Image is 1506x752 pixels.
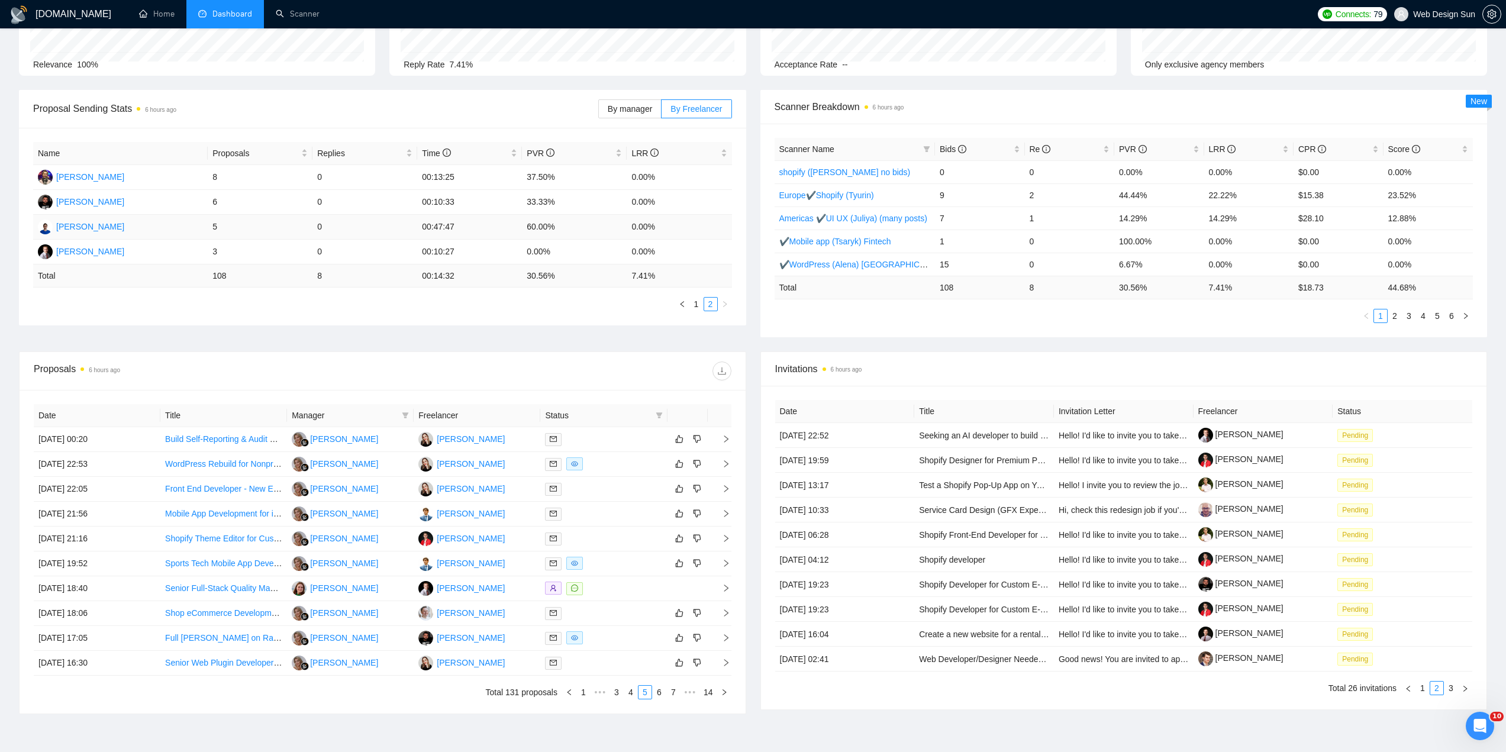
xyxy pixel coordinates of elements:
span: PVR [1119,144,1147,154]
a: AL[PERSON_NAME] [418,434,505,443]
img: gigradar-bm.png [301,662,309,670]
a: 5 [638,686,652,699]
img: upwork-logo.png [1323,9,1332,19]
img: AS [38,220,53,234]
a: 2 [1388,309,1401,322]
span: Pending [1337,578,1373,591]
span: Pending [1337,553,1373,566]
button: like [672,432,686,446]
span: right [721,689,728,696]
a: [PERSON_NAME] [1198,554,1284,563]
a: AT[PERSON_NAME] [418,533,505,543]
a: Pending [1337,654,1378,663]
span: like [675,658,683,667]
a: Web Developer/Designer Needed for Fishing Marketplace Website/App [919,654,1181,664]
li: 1 [1415,681,1430,695]
li: 1 [1373,309,1388,323]
div: [PERSON_NAME] [56,220,124,233]
span: left [1363,312,1370,319]
img: gigradar-bm.png [301,488,309,496]
div: [PERSON_NAME] [437,457,505,470]
img: gigradar-bm.png [301,563,309,571]
span: Pending [1337,528,1373,541]
span: filter [921,140,933,158]
span: Pending [1337,429,1373,442]
a: ✔Mobile app (Tsaryk) Fintech [779,237,891,246]
a: Europe✔Shopify (Tyurin) [779,191,874,200]
a: Pending [1337,480,1378,489]
div: [PERSON_NAME] [310,557,378,570]
span: right [721,301,728,308]
a: Pending [1337,554,1378,564]
img: YY [38,244,53,259]
span: Pending [1337,479,1373,492]
th: Name [33,142,208,165]
span: 7.41% [450,60,473,69]
li: 3 [610,685,624,699]
li: 7 [666,685,681,699]
button: like [672,506,686,521]
div: [PERSON_NAME] [310,507,378,520]
span: filter [653,406,665,424]
img: AL [418,432,433,447]
span: filter [923,146,930,153]
a: MC[PERSON_NAME] [292,657,378,667]
span: dislike [693,608,701,618]
img: c1pZJS8kLbrTMT8S6mlGyAY1_-cwt7w-mHy4hEAlKaYqn0LChNapOLa6Rq74q1bNfe [1198,502,1213,517]
span: user [1397,10,1405,18]
img: MC [292,482,307,496]
span: dislike [693,434,701,444]
img: c1gYzaiHUxzr9pyMKNIHxZ8zNyqQY9LeMr9TiodOxNT0d-ipwb5dqWQRi3NaJcazU8 [1198,552,1213,567]
button: setting [1482,5,1501,24]
a: Pending [1337,455,1378,464]
a: Pending [1337,530,1378,539]
div: [PERSON_NAME] [437,631,505,644]
a: 1 [577,686,590,699]
span: filter [399,406,411,424]
a: [PERSON_NAME] [1198,653,1284,663]
li: 3 [1444,681,1458,695]
li: Previous Page [675,297,689,311]
a: AL[PERSON_NAME] [418,459,505,468]
img: c1gYzaiHUxzr9pyMKNIHxZ8zNyqQY9LeMr9TiodOxNT0d-ipwb5dqWQRi3NaJcazU8 [1198,453,1213,467]
img: c1_2Qc8LVPFgqjUVEEdHmTwzBEn_fiuj8k9gakxciA9y5QzZPEX3SIzpWAT8InxkHW [1198,651,1213,666]
a: 4 [1417,309,1430,322]
div: [PERSON_NAME] [310,482,378,495]
span: 79 [1373,8,1382,21]
span: dislike [693,459,701,469]
a: NK[PERSON_NAME] [292,583,378,592]
a: shopify ([PERSON_NAME] no bids) [779,167,911,177]
img: AL [418,482,433,496]
span: ••• [591,685,610,699]
div: [PERSON_NAME] [56,245,124,258]
a: Shopify Designer for Premium Pet Wellness & Supplement Brand [919,456,1159,465]
span: like [675,559,683,568]
a: DS[PERSON_NAME] [38,196,124,206]
span: dislike [693,484,701,493]
a: homeHome [139,9,175,19]
a: MC[PERSON_NAME] [292,558,378,567]
th: Proposals [208,142,312,165]
a: Mobile App Development for iOS & Android with Admin Panel [165,509,389,518]
a: setting [1482,9,1501,19]
span: mail [550,634,557,641]
a: Pending [1337,579,1378,589]
a: MC[PERSON_NAME] [292,632,378,642]
button: dislike [690,556,704,570]
a: Senior Web Plugin Developer (NextJS, Supabase, ShadCn) [165,658,385,667]
a: Seeking an AI developer to build a freight-quote automation bot for a flooring company. [919,431,1237,440]
time: 6 hours ago [873,104,904,111]
a: [PERSON_NAME] [1198,529,1284,538]
span: mail [550,510,557,517]
a: 3 [1402,309,1415,322]
a: WordPress Rebuild for Nonprofit Site [165,459,301,469]
span: Connects: [1336,8,1371,21]
a: Build Self-Reporting & Audit Website (WordPress, Gamification, Data Reporting) [165,434,459,444]
a: Pending [1337,505,1378,514]
span: like [675,534,683,543]
span: Pending [1337,454,1373,467]
a: 7 [667,686,680,699]
li: 14 [699,685,717,699]
a: Pending [1337,430,1378,440]
span: By manager [608,104,652,114]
